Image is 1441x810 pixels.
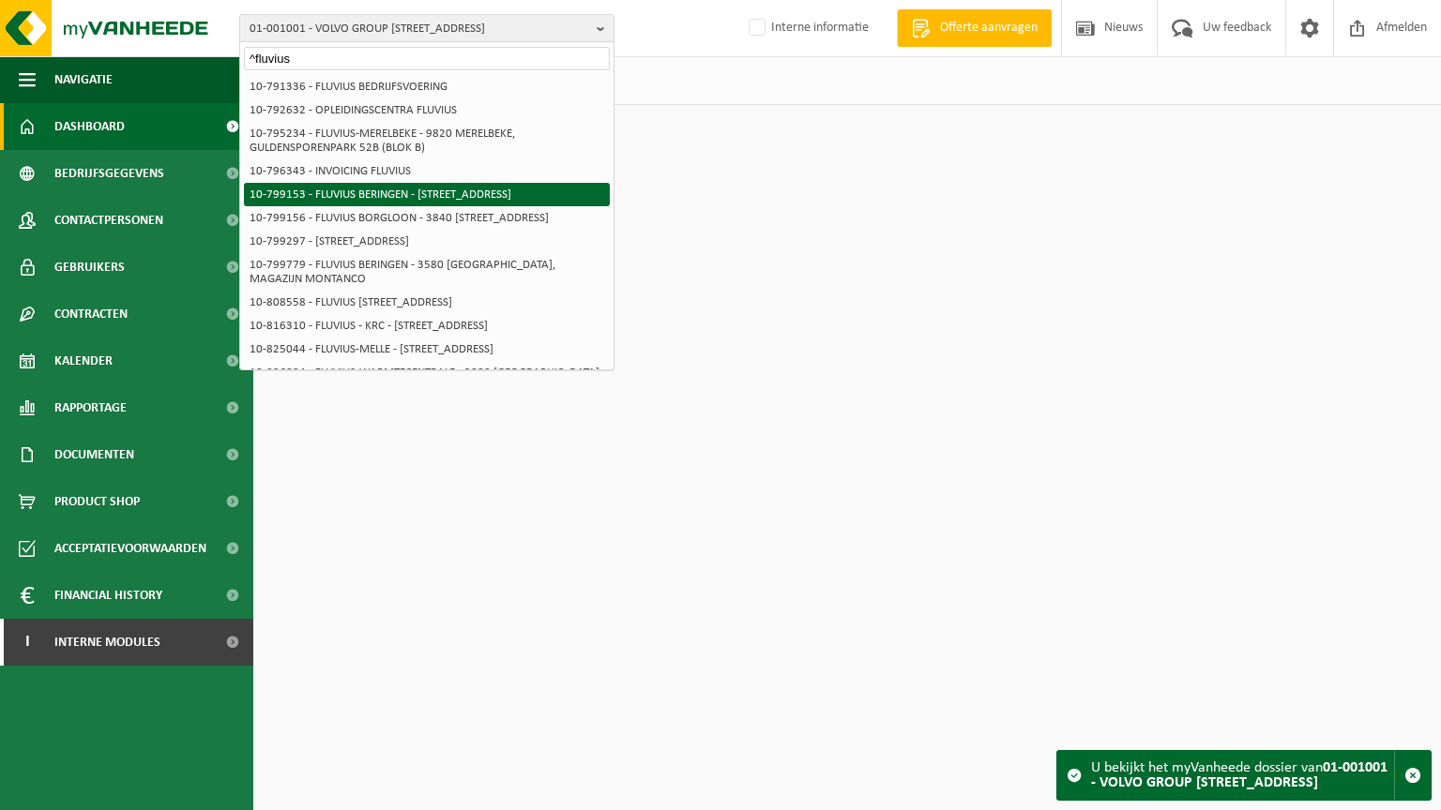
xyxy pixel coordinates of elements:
span: 01-001001 - VOLVO GROUP [STREET_ADDRESS] [250,15,589,43]
span: Rapportage [54,384,127,431]
li: 10-826084 - FLUVIUS-WARMTECENTRALE - 2000 [GEOGRAPHIC_DATA], [PERSON_NAME] 31 [244,361,610,398]
span: Acceptatievoorwaarden [54,525,206,572]
li: 10-796343 - INVOICING FLUVIUS [244,159,610,183]
strong: 01-001001 - VOLVO GROUP [STREET_ADDRESS] [1091,760,1388,790]
span: Product Shop [54,478,140,525]
span: Dashboard [54,103,125,150]
li: 10-799297 - [STREET_ADDRESS] [244,230,610,253]
span: Contracten [54,291,128,337]
input: Zoeken naar gekoppelde vestigingen [244,47,610,70]
span: Kalender [54,337,113,384]
span: Contactpersonen [54,197,163,244]
span: Interne modules [54,619,160,666]
li: 10-808558 - FLUVIUS [STREET_ADDRESS] [244,291,610,314]
button: 01-001001 - VOLVO GROUP [STREET_ADDRESS] [239,14,614,42]
li: 10-816310 - FLUVIUS - KRC - [STREET_ADDRESS] [244,314,610,337]
span: I [19,619,36,666]
span: Gebruikers [54,244,125,291]
li: 10-799153 - FLUVIUS BERINGEN - [STREET_ADDRESS] [244,183,610,206]
li: 10-795234 - FLUVIUS-MERELBEKE - 9820 MERELBEKE, GULDENSPORENPARK 52B (BLOK B) [244,122,610,159]
span: Documenten [54,431,134,478]
li: 10-792632 - OPLEIDINGSCENTRA FLUVIUS [244,98,610,122]
span: Bedrijfsgegevens [54,150,164,197]
a: Offerte aanvragen [897,9,1052,47]
li: 10-799156 - FLUVIUS BORGLOON - 3840 [STREET_ADDRESS] [244,206,610,230]
li: 10-825044 - FLUVIUS-MELLE - [STREET_ADDRESS] [244,337,610,361]
span: Navigatie [54,56,113,103]
label: Interne informatie [745,14,869,42]
span: Financial History [54,572,162,619]
li: 10-791336 - FLUVIUS BEDRIJFSVOERING [244,75,610,98]
span: Offerte aanvragen [935,19,1042,37]
div: U bekijkt het myVanheede dossier van [1091,751,1394,800]
li: 10-799779 - FLUVIUS BERINGEN - 3580 [GEOGRAPHIC_DATA], MAGAZIJN MONTANCO [244,253,610,291]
